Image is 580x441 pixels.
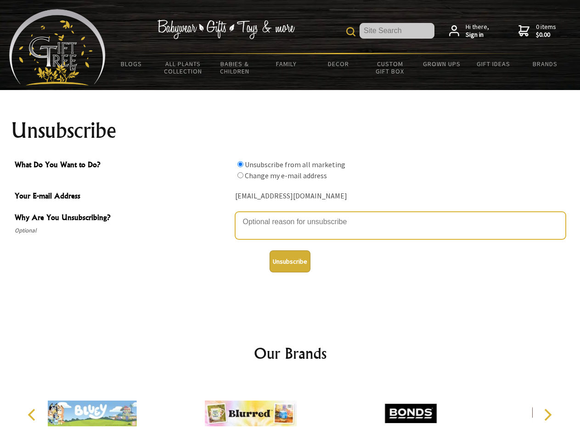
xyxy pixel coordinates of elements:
[18,342,562,364] h2: Our Brands
[157,20,295,39] img: Babywear - Gifts - Toys & more
[15,212,231,225] span: Why Are You Unsubscribing?
[364,54,416,81] a: Custom Gift Box
[518,23,556,39] a: 0 items$0.00
[158,54,209,81] a: All Plants Collection
[261,54,313,73] a: Family
[235,189,566,204] div: [EMAIL_ADDRESS][DOMAIN_NAME]
[15,159,231,172] span: What Do You Want to Do?
[467,54,519,73] a: Gift Ideas
[537,405,557,425] button: Next
[536,23,556,39] span: 0 items
[15,225,231,236] span: Optional
[360,23,434,39] input: Site Search
[270,250,310,272] button: Unsubscribe
[449,23,489,39] a: Hi there,Sign in
[209,54,261,81] a: Babies & Children
[346,27,355,36] img: product search
[466,31,489,39] strong: Sign in
[237,161,243,167] input: What Do You Want to Do?
[15,190,231,204] span: Your E-mail Address
[519,54,571,73] a: Brands
[416,54,467,73] a: Grown Ups
[11,119,569,141] h1: Unsubscribe
[237,172,243,178] input: What Do You Want to Do?
[245,171,327,180] label: Change my e-mail address
[536,31,556,39] strong: $0.00
[9,9,106,85] img: Babyware - Gifts - Toys and more...
[23,405,43,425] button: Previous
[245,160,345,169] label: Unsubscribe from all marketing
[466,23,489,39] span: Hi there,
[312,54,364,73] a: Decor
[106,54,158,73] a: BLOGS
[235,212,566,239] textarea: Why Are You Unsubscribing?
